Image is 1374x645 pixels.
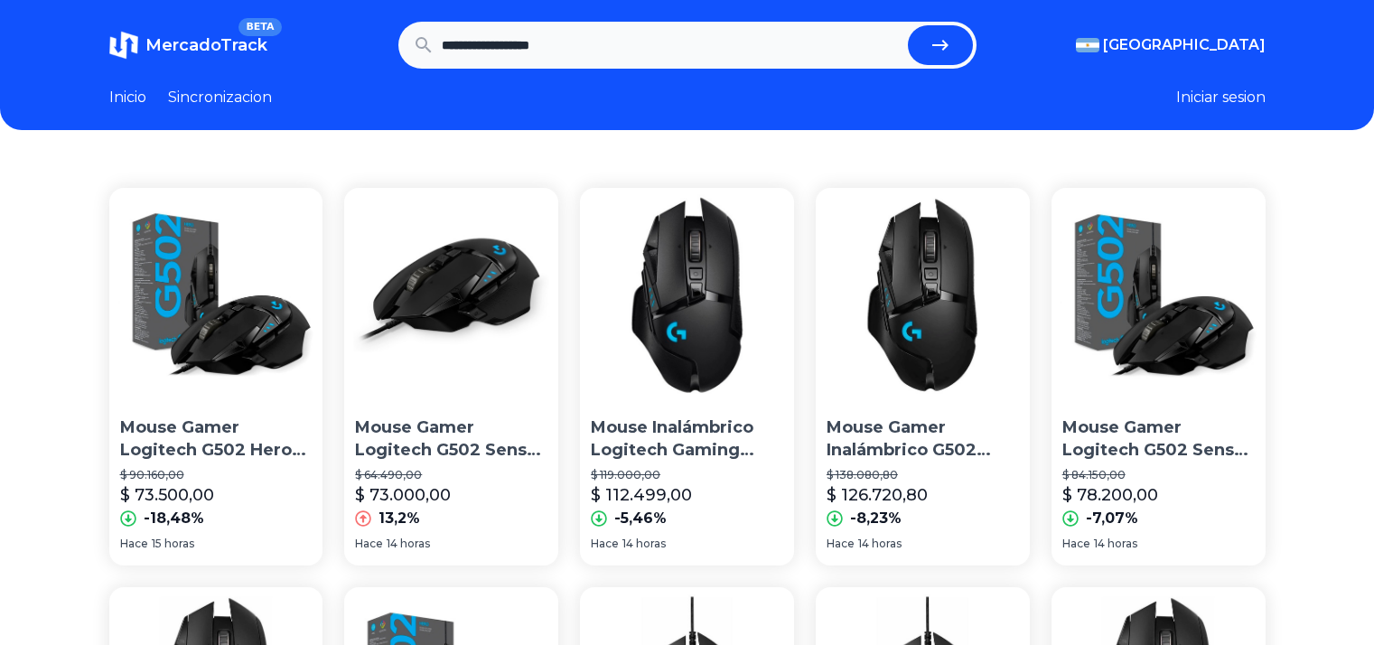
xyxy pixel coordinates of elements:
[816,188,1030,566] a: Mouse Gamer Inalámbrico G502 Lightspeed Original Logitech GMouse Gamer Inalámbrico G502 Lightspee...
[355,537,383,551] span: Hace
[355,482,451,508] p: $ 73.000,00
[591,468,783,482] p: $ 119.000,00
[1176,87,1266,108] button: Iniciar sesion
[120,482,214,508] p: $ 73.500,00
[344,188,558,566] a: Mouse Gamer Logitech G502 Sensor Hero Light Dpi 16000 Mouse Gamer Logitech G502 Sensor Hero Light...
[355,416,547,462] p: Mouse Gamer Logitech G502 Sensor Hero Light Dpi 16000
[1086,508,1138,529] p: -7,07%
[379,508,420,529] p: 13,2%
[152,537,194,551] span: 15 horas
[827,537,855,551] span: Hace
[109,31,138,60] img: MercadoTrack
[1094,537,1137,551] span: 14 horas
[1062,482,1158,508] p: $ 78.200,00
[1062,416,1255,462] p: Mouse Gamer Logitech G502 Sensor Hero Rgb 16000 Dpi Legendar
[1062,468,1255,482] p: $ 84.150,00
[120,468,313,482] p: $ 90.160,00
[816,188,1030,402] img: Mouse Gamer Inalámbrico G502 Lightspeed Original Logitech G
[145,35,267,55] span: MercadoTrack
[1052,188,1266,402] img: Mouse Gamer Logitech G502 Sensor Hero Rgb 16000 Dpi Legendar
[344,188,558,402] img: Mouse Gamer Logitech G502 Sensor Hero Light Dpi 16000
[1076,38,1099,52] img: Argentina
[120,416,313,462] p: Mouse Gamer Logitech G502 Hero Rgb 16000 Dpi
[580,188,794,566] a: Mouse Inalámbrico Logitech Gaming G502 LightspeedMouse Inalámbrico Logitech Gaming G502 Lightspee...
[591,537,619,551] span: Hace
[109,188,323,566] a: Mouse Gamer Logitech G502 Hero Rgb 16000 DpiMouse Gamer Logitech G502 Hero Rgb 16000 Dpi$ 90.160,...
[591,416,783,462] p: Mouse Inalámbrico Logitech Gaming G502 Lightspeed
[858,537,902,551] span: 14 horas
[850,508,902,529] p: -8,23%
[109,188,323,402] img: Mouse Gamer Logitech G502 Hero Rgb 16000 Dpi
[1052,188,1266,566] a: Mouse Gamer Logitech G502 Sensor Hero Rgb 16000 Dpi LegendarMouse Gamer Logitech G502 Sensor Hero...
[614,508,667,529] p: -5,46%
[622,537,666,551] span: 14 horas
[827,468,1019,482] p: $ 138.080,80
[1076,34,1266,56] button: [GEOGRAPHIC_DATA]
[120,537,148,551] span: Hace
[109,87,146,108] a: Inicio
[827,482,928,508] p: $ 126.720,80
[591,482,692,508] p: $ 112.499,00
[827,416,1019,462] p: Mouse Gamer Inalámbrico G502 Lightspeed Original Logitech G
[1103,34,1266,56] span: [GEOGRAPHIC_DATA]
[580,188,794,402] img: Mouse Inalámbrico Logitech Gaming G502 Lightspeed
[144,508,204,529] p: -18,48%
[387,537,430,551] span: 14 horas
[109,31,267,60] a: MercadoTrackBETA
[1062,537,1090,551] span: Hace
[238,18,281,36] span: BETA
[355,468,547,482] p: $ 64.490,00
[168,87,272,108] a: Sincronizacion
